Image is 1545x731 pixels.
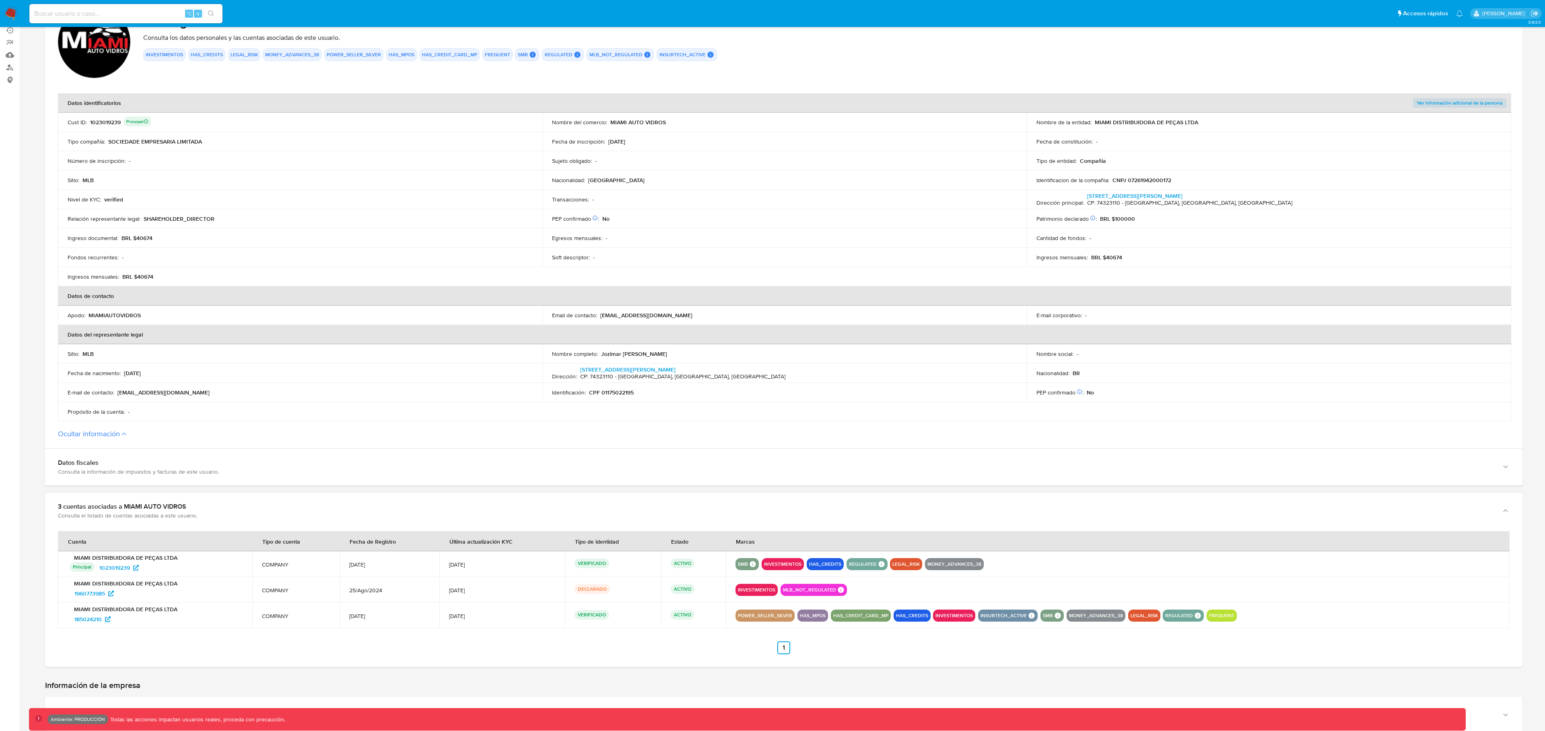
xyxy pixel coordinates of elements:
button: search-icon [203,8,219,19]
p: Todas las acciones impactan usuarios reales, proceda con precaución. [108,716,285,723]
p: Ambiente: PRODUCCIÓN [51,718,105,721]
span: s [197,10,199,17]
span: 3.163.0 [1528,19,1541,25]
a: Salir [1531,9,1539,18]
a: Notificaciones [1456,10,1463,17]
p: leandrojossue.ramirez@mercadolibre.com.co [1482,10,1528,17]
input: Buscar usuario o caso... [29,8,222,19]
span: Accesos rápidos [1403,9,1448,18]
span: ⌥ [186,10,192,17]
